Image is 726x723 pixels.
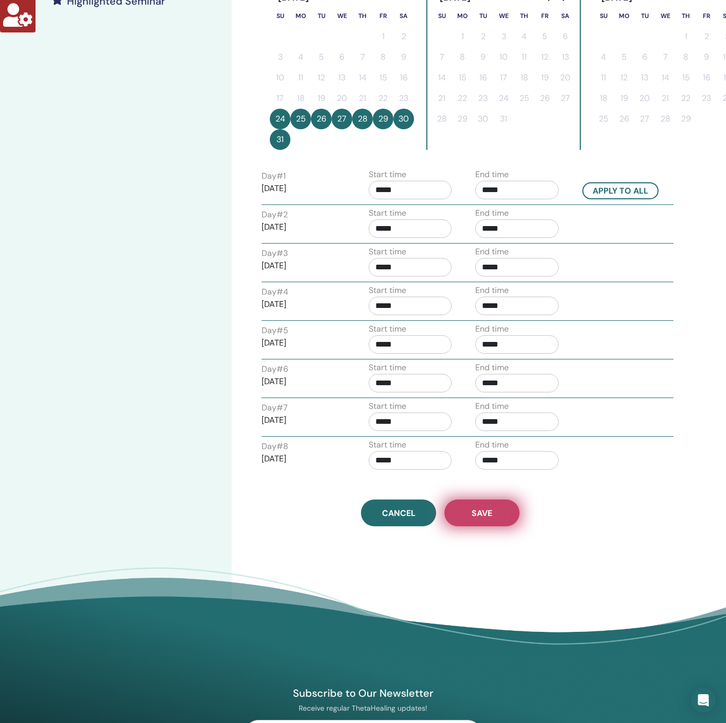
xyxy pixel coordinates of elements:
[393,6,414,26] th: Saturday
[475,284,509,297] label: End time
[290,6,311,26] th: Monday
[696,47,717,67] button: 9
[472,508,492,519] span: Save
[431,47,452,67] button: 7
[262,324,288,337] label: Day # 5
[369,323,406,335] label: Start time
[534,67,555,88] button: 19
[431,6,452,26] th: Sunday
[473,47,493,67] button: 9
[244,686,482,700] h4: Subscribe to Our Newsletter
[262,402,288,414] label: Day # 7
[244,703,482,713] p: Receive regular ThetaHealing updates!
[475,323,509,335] label: End time
[262,453,345,465] p: [DATE]
[534,26,555,47] button: 5
[555,88,576,109] button: 27
[373,67,393,88] button: 15
[475,439,509,451] label: End time
[262,209,288,221] label: Day # 2
[262,182,345,195] p: [DATE]
[332,88,352,109] button: 20
[393,67,414,88] button: 16
[352,47,373,67] button: 7
[369,207,406,219] label: Start time
[634,6,655,26] th: Tuesday
[352,109,373,129] button: 28
[634,67,655,88] button: 13
[393,47,414,67] button: 9
[431,67,452,88] button: 14
[262,337,345,349] p: [DATE]
[614,6,634,26] th: Monday
[270,129,290,150] button: 31
[555,67,576,88] button: 20
[514,88,534,109] button: 25
[555,26,576,47] button: 6
[262,440,288,453] label: Day # 8
[332,47,352,67] button: 6
[431,88,452,109] button: 21
[452,47,473,67] button: 8
[676,47,696,67] button: 8
[655,6,676,26] th: Wednesday
[270,109,290,129] button: 24
[393,88,414,109] button: 23
[555,47,576,67] button: 13
[352,6,373,26] th: Thursday
[369,361,406,374] label: Start time
[593,6,614,26] th: Sunday
[473,88,493,109] button: 23
[444,500,520,526] button: Save
[475,207,509,219] label: End time
[332,109,352,129] button: 27
[555,6,576,26] th: Saturday
[473,109,493,129] button: 30
[452,109,473,129] button: 29
[393,109,414,129] button: 30
[393,26,414,47] button: 2
[473,67,493,88] button: 16
[270,88,290,109] button: 17
[676,88,696,109] button: 22
[262,375,345,388] p: [DATE]
[493,67,514,88] button: 17
[475,400,509,412] label: End time
[614,67,634,88] button: 12
[290,67,311,88] button: 11
[655,109,676,129] button: 28
[676,109,696,129] button: 29
[475,168,509,181] label: End time
[696,6,717,26] th: Friday
[262,286,288,298] label: Day # 4
[634,88,655,109] button: 20
[614,88,634,109] button: 19
[514,67,534,88] button: 18
[373,47,393,67] button: 8
[369,439,406,451] label: Start time
[493,109,514,129] button: 31
[582,182,659,199] button: Apply to all
[373,88,393,109] button: 22
[514,47,534,67] button: 11
[262,414,345,426] p: [DATE]
[452,26,473,47] button: 1
[514,26,534,47] button: 4
[262,298,345,311] p: [DATE]
[452,6,473,26] th: Monday
[614,47,634,67] button: 5
[655,88,676,109] button: 21
[593,88,614,109] button: 18
[534,88,555,109] button: 26
[270,47,290,67] button: 3
[262,363,288,375] label: Day # 6
[311,6,332,26] th: Tuesday
[696,88,717,109] button: 23
[475,361,509,374] label: End time
[262,170,286,182] label: Day # 1
[696,67,717,88] button: 16
[262,221,345,233] p: [DATE]
[352,67,373,88] button: 14
[691,688,716,713] div: Open Intercom Messenger
[614,109,634,129] button: 26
